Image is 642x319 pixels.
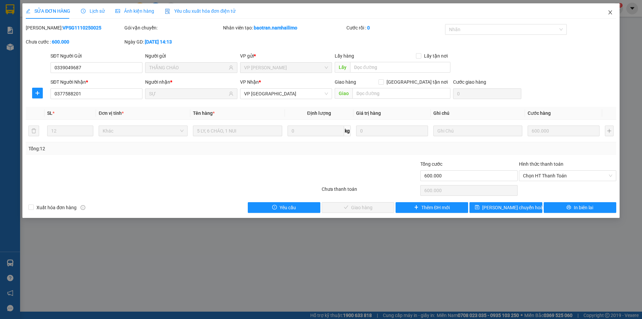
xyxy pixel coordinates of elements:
span: Yêu cầu [280,204,296,211]
b: baotran.namhailimo [254,25,297,30]
span: Yêu cầu xuất hóa đơn điện tử [165,8,235,14]
div: Ngày GD: [124,38,222,46]
span: Xuất hóa đơn hàng [34,204,79,211]
b: 600.000 [52,39,69,45]
span: SL [47,110,52,116]
span: [GEOGRAPHIC_DATA] tận nơi [384,78,450,86]
div: VP gửi [240,52,332,60]
b: [DATE] 14:13 [145,39,172,45]
div: Cước rồi : [346,24,444,31]
div: [PERSON_NAME]: [26,24,123,31]
span: SỬA ĐƠN HÀNG [26,8,70,14]
span: save [475,205,479,210]
div: Tổng: 12 [28,145,248,152]
span: VP Nha Trang [244,89,328,99]
button: plus [605,126,614,136]
div: Chưa thanh toán [321,185,420,197]
b: VPSG1110250025 [63,25,101,30]
button: save[PERSON_NAME] chuyển hoàn [469,202,542,213]
label: Hình thức thanh toán [519,161,563,167]
span: picture [115,9,120,13]
span: VP Phạm Ngũ Lão [244,63,328,73]
span: Tên hàng [193,110,215,116]
div: Gói vận chuyển: [124,24,222,31]
span: Khác [103,126,184,136]
input: 0 [528,126,600,136]
span: user [229,65,233,70]
div: Người gửi [145,52,237,60]
span: close [608,10,613,15]
span: Giao hàng [335,79,356,85]
input: Tên người nhận [149,90,227,97]
span: plus [32,90,42,96]
input: Cước giao hàng [453,88,521,99]
input: VD: Bàn, Ghế [193,126,282,136]
div: SĐT Người Gửi [50,52,142,60]
button: checkGiao hàng [322,202,394,213]
span: Giá trị hàng [356,110,381,116]
span: Cước hàng [528,110,551,116]
span: info-circle [81,205,85,210]
span: Lấy [335,62,350,73]
button: printerIn biên lai [544,202,616,213]
span: VP Nhận [240,79,259,85]
span: Đơn vị tính [99,110,124,116]
span: Lịch sử [81,8,105,14]
button: exclamation-circleYêu cầu [248,202,320,213]
img: icon [165,9,170,14]
button: delete [28,126,39,136]
div: Nhân viên tạo: [223,24,345,31]
span: Lấy hàng [335,53,354,59]
span: printer [566,205,571,210]
th: Ghi chú [431,107,525,120]
span: [PERSON_NAME] chuyển hoàn [482,204,546,211]
span: kg [344,126,351,136]
span: Tổng cước [420,161,442,167]
span: In biên lai [574,204,593,211]
div: Người nhận [145,78,237,86]
button: plus [32,88,43,98]
div: Chưa cước : [26,38,123,46]
span: edit [26,9,30,13]
span: exclamation-circle [272,205,277,210]
button: plusThêm ĐH mới [396,202,468,213]
span: Giao [335,88,352,99]
span: Lấy tận nơi [421,52,450,60]
span: Chọn HT Thanh Toán [523,171,612,181]
span: Ảnh kiện hàng [115,8,154,14]
input: 0 [356,126,428,136]
input: Ghi Chú [433,126,522,136]
label: Cước giao hàng [453,79,486,85]
span: Định lượng [307,110,331,116]
span: user [229,91,233,96]
input: Tên người gửi [149,64,227,71]
b: 0 [367,25,370,30]
div: SĐT Người Nhận [50,78,142,86]
input: Dọc đường [352,88,450,99]
span: plus [414,205,419,210]
button: Close [601,3,620,22]
input: Dọc đường [350,62,450,73]
span: clock-circle [81,9,86,13]
span: Thêm ĐH mới [421,204,450,211]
